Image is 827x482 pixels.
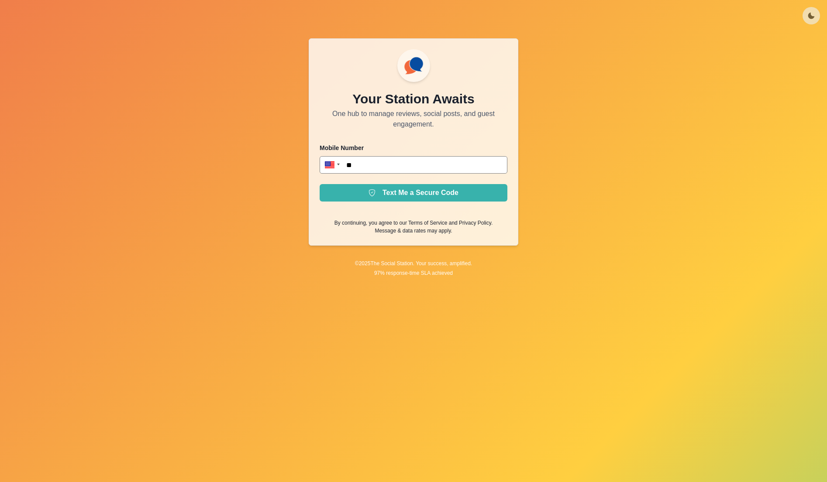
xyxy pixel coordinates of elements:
img: ssLogoSVG.f144a2481ffb055bcdd00c89108cbcb7.svg [401,53,427,79]
div: United States: + 1 [320,156,342,174]
p: One hub to manage reviews, social posts, and guest engagement. [320,109,507,130]
p: Mobile Number [320,144,507,153]
p: Your Station Awaits [352,89,474,109]
button: Text Me a Secure Code [320,184,507,202]
p: By continuing, you agree to our and . [334,219,493,227]
button: Toggle Mode [803,7,820,24]
a: Terms of Service [408,220,447,226]
a: Privacy Policy [459,220,491,226]
p: Message & data rates may apply. [375,227,452,235]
